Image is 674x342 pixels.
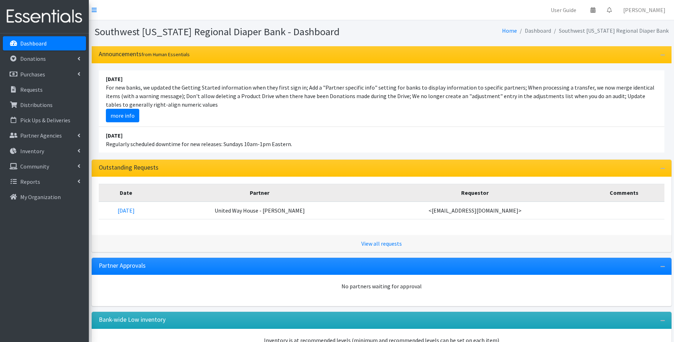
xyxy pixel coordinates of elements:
li: Dashboard [517,26,551,36]
a: Purchases [3,67,86,81]
a: Pick Ups & Deliveries [3,113,86,127]
p: Partner Agencies [20,132,62,139]
a: Inventory [3,144,86,158]
p: Requests [20,86,43,93]
a: Home [502,27,517,34]
a: [DATE] [118,207,135,214]
a: Donations [3,52,86,66]
a: Partner Agencies [3,128,86,143]
img: HumanEssentials [3,5,86,28]
a: My Organization [3,190,86,204]
a: Dashboard [3,36,86,50]
a: View all requests [361,240,402,247]
p: My Organization [20,193,61,201]
a: Requests [3,82,86,97]
li: Regularly scheduled downtime for new releases: Sundays 10am-1pm Eastern. [99,127,664,153]
p: Pick Ups & Deliveries [20,117,70,124]
small: from Human Essentials [141,51,190,58]
td: United Way House - [PERSON_NAME] [153,202,366,219]
td: <[EMAIL_ADDRESS][DOMAIN_NAME]> [366,202,584,219]
li: For new banks, we updated the Getting Started information when they first sign in; Add a "Partner... [99,70,664,127]
th: Comments [584,184,664,202]
p: Distributions [20,101,53,108]
th: Requestor [366,184,584,202]
h3: Announcements [99,50,190,58]
a: more info [106,109,139,122]
a: Reports [3,175,86,189]
strong: [DATE] [106,132,123,139]
div: No partners waiting for approval [99,282,664,290]
a: User Guide [545,3,582,17]
p: Purchases [20,71,45,78]
p: Dashboard [20,40,47,47]
p: Donations [20,55,46,62]
th: Date [99,184,154,202]
p: Community [20,163,49,170]
li: Southwest [US_STATE] Regional Diaper Bank [551,26,669,36]
a: Community [3,159,86,173]
h3: Bank-wide Low inventory [99,316,166,324]
a: Distributions [3,98,86,112]
p: Reports [20,178,40,185]
h3: Partner Approvals [99,262,146,269]
h3: Outstanding Requests [99,164,158,171]
th: Partner [153,184,366,202]
a: [PERSON_NAME] [618,3,671,17]
p: Inventory [20,148,44,155]
h1: Southwest [US_STATE] Regional Diaper Bank - Dashboard [95,26,379,38]
strong: [DATE] [106,75,123,82]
